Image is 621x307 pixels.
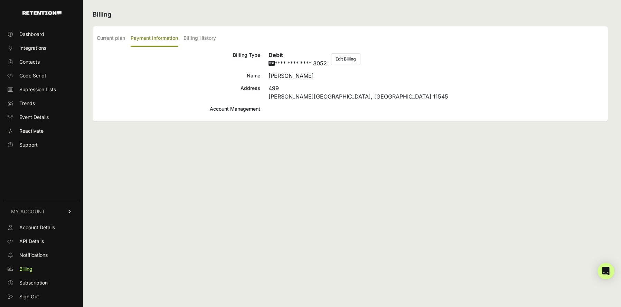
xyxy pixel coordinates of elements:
img: Retention.com [22,11,62,15]
span: Code Script [19,72,46,79]
div: Billing Type [97,51,260,67]
h2: Billing [93,10,608,19]
span: API Details [19,238,44,245]
a: Sign Out [4,291,79,302]
span: Sign Out [19,293,39,300]
span: Event Details [19,114,49,121]
span: Notifications [19,252,48,259]
h6: Debit [269,51,327,59]
div: 499 [PERSON_NAME][GEOGRAPHIC_DATA], [GEOGRAPHIC_DATA] 11545 [269,84,604,101]
div: Open Intercom Messenger [598,263,614,279]
a: Support [4,139,79,150]
span: Subscription [19,279,48,286]
span: Account Details [19,224,55,231]
label: Current plan [97,30,125,47]
span: Reactivate [19,128,44,134]
label: Payment Information [131,30,178,47]
a: Dashboard [4,29,79,40]
span: Dashboard [19,31,44,38]
a: Notifications [4,250,79,261]
a: Code Script [4,70,79,81]
a: Integrations [4,43,79,54]
a: Trends [4,98,79,109]
div: Name [97,72,260,80]
span: Billing [19,266,32,272]
label: Billing History [184,30,216,47]
a: Reactivate [4,125,79,137]
span: MY ACCOUNT [11,208,45,215]
button: Edit Billing [331,53,360,65]
a: MY ACCOUNT [4,201,79,222]
div: Account Management [97,105,260,113]
a: API Details [4,236,79,247]
div: Address [97,84,260,101]
span: Trends [19,100,35,107]
span: Supression Lists [19,86,56,93]
a: Account Details [4,222,79,233]
span: Integrations [19,45,46,52]
a: Event Details [4,112,79,123]
a: Supression Lists [4,84,79,95]
span: Support [19,141,38,148]
a: Billing [4,263,79,275]
a: Contacts [4,56,79,67]
span: Contacts [19,58,40,65]
div: [PERSON_NAME] [269,72,604,80]
a: Subscription [4,277,79,288]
